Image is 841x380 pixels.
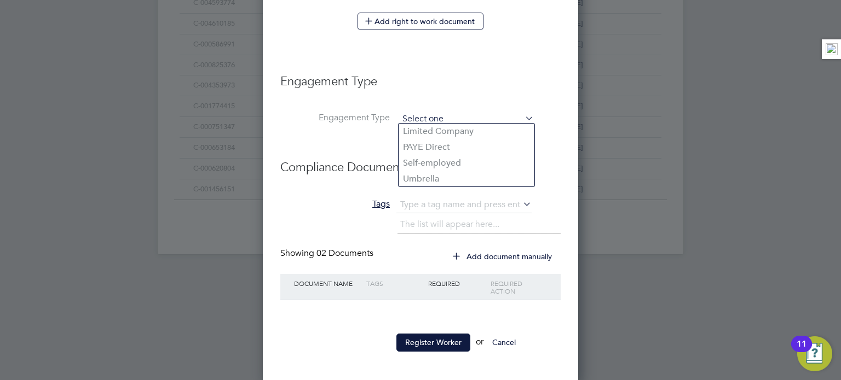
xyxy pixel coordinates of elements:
li: Self-employed [399,155,534,171]
button: Add document manually [445,248,561,265]
div: Tags [364,274,425,293]
li: or [280,334,561,362]
h3: Compliance Documents [280,149,561,176]
input: Type a tag name and press enter [396,197,532,213]
div: Required Action [488,274,550,300]
span: 02 Documents [316,248,373,259]
span: Tags [372,198,390,209]
button: Cancel [483,334,525,351]
div: Document Name [291,274,364,293]
button: Add right to work document [358,13,483,30]
li: The list will appear here... [400,217,504,232]
div: Showing [280,248,376,259]
h3: Engagement Type [280,63,561,90]
button: Open Resource Center, 11 new notifications [797,336,832,371]
input: Select one [399,112,534,127]
li: PAYE Direct [399,139,534,155]
li: Umbrella [399,171,534,187]
button: Register Worker [396,334,470,351]
div: Required [425,274,487,293]
li: Limited Company [399,124,534,139]
label: Engagement Type [280,112,390,124]
div: 11 [797,344,807,358]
